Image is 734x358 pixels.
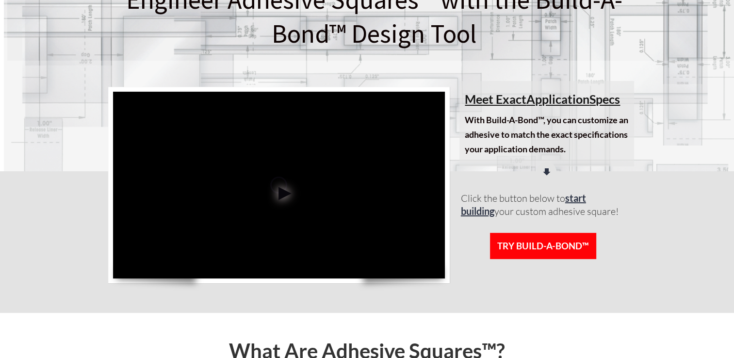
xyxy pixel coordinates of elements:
[465,114,628,154] span: With Build-A-Bond™, you can customize an adhesive to match the exact specifications your applicat...
[461,192,586,217] span: start building
[465,92,526,106] span: Meet Exact
[461,192,626,218] h6: Click the button below to your custom adhesive square!
[490,233,596,260] a: TRY BUILD-A-BOND™
[589,92,620,106] span: Specs
[497,241,589,251] span: TRY BUILD-A-BOND™
[526,92,589,106] span: Application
